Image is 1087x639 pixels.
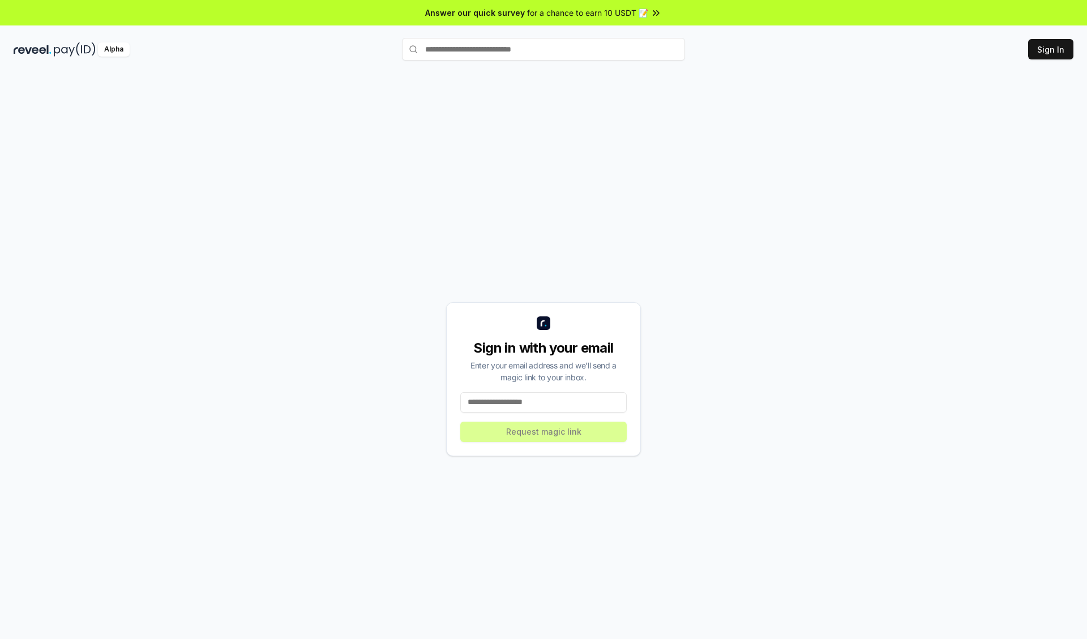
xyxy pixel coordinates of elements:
span: Answer our quick survey [425,7,525,19]
img: logo_small [537,316,550,330]
div: Alpha [98,42,130,57]
div: Enter your email address and we’ll send a magic link to your inbox. [460,359,627,383]
button: Sign In [1028,39,1073,59]
img: pay_id [54,42,96,57]
img: reveel_dark [14,42,52,57]
span: for a chance to earn 10 USDT 📝 [527,7,648,19]
div: Sign in with your email [460,339,627,357]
